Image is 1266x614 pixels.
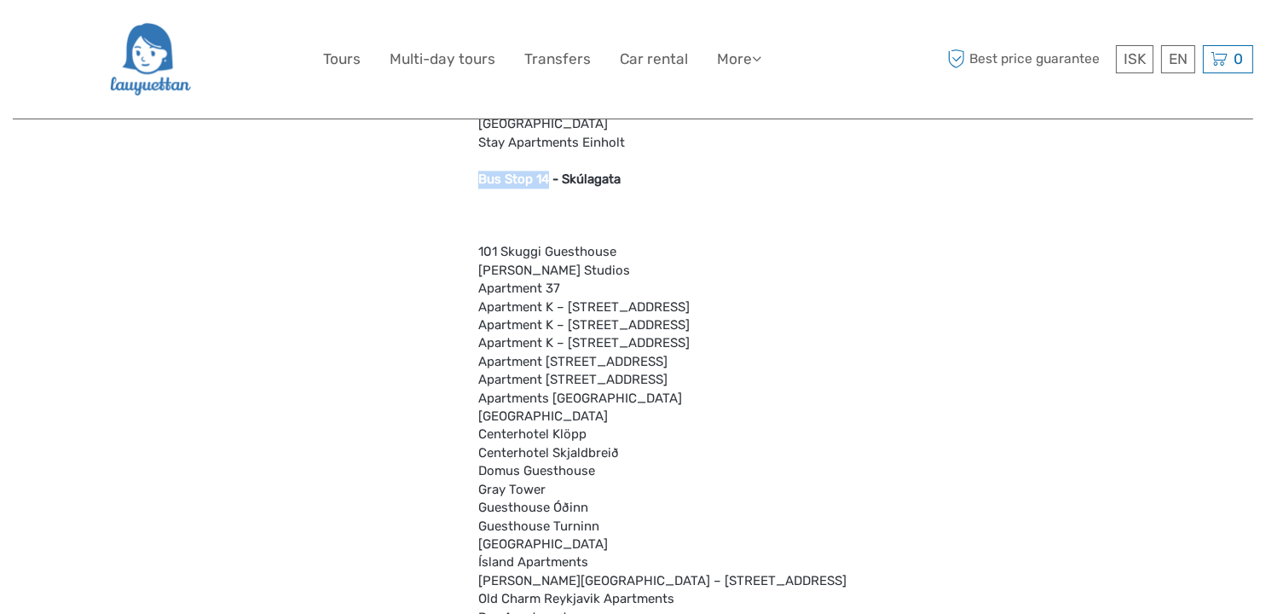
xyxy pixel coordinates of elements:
a: Multi-day tours [390,47,495,72]
a: More [717,47,761,72]
img: 2954-36deae89-f5b4-4889-ab42-60a468582106_logo_big.png [108,13,191,106]
span: Best price guarantee [943,45,1112,73]
button: Open LiveChat chat widget [196,26,217,47]
a: Tours [323,47,361,72]
a: Car rental [620,47,688,72]
a: Transfers [524,47,591,72]
div: EN [1161,45,1195,73]
span: 0 [1231,50,1246,67]
span: ISK [1124,50,1146,67]
p: We're away right now. Please check back later! [24,30,193,43]
b: Bus Stop 14 - Skúlagata [478,172,621,188]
